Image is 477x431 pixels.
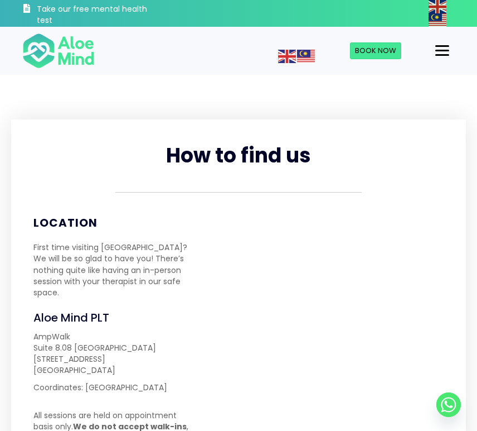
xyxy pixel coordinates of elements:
[429,1,447,12] a: English
[33,382,189,393] p: Coordinates: [GEOGRAPHIC_DATA]
[22,3,153,27] a: Take our free mental health test
[429,13,446,27] img: ms
[297,50,316,61] a: Malay
[278,50,297,61] a: English
[297,50,315,63] img: ms
[37,4,153,26] h3: Take our free mental health test
[355,45,396,56] span: Book Now
[436,392,461,417] a: Whatsapp
[33,331,189,376] p: AmpWalk Suite 8.08 [GEOGRAPHIC_DATA] [STREET_ADDRESS] [GEOGRAPHIC_DATA]
[429,14,447,25] a: Malay
[33,310,109,325] span: Aloe Mind PLT
[431,41,454,60] button: Menu
[33,215,98,231] span: Location
[278,50,296,63] img: en
[22,32,95,69] img: Aloe mind Logo
[33,242,189,298] p: First time visiting [GEOGRAPHIC_DATA]? We will be so glad to have you! There’s nothing quite like...
[166,141,311,170] span: How to find us
[350,42,401,59] a: Book Now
